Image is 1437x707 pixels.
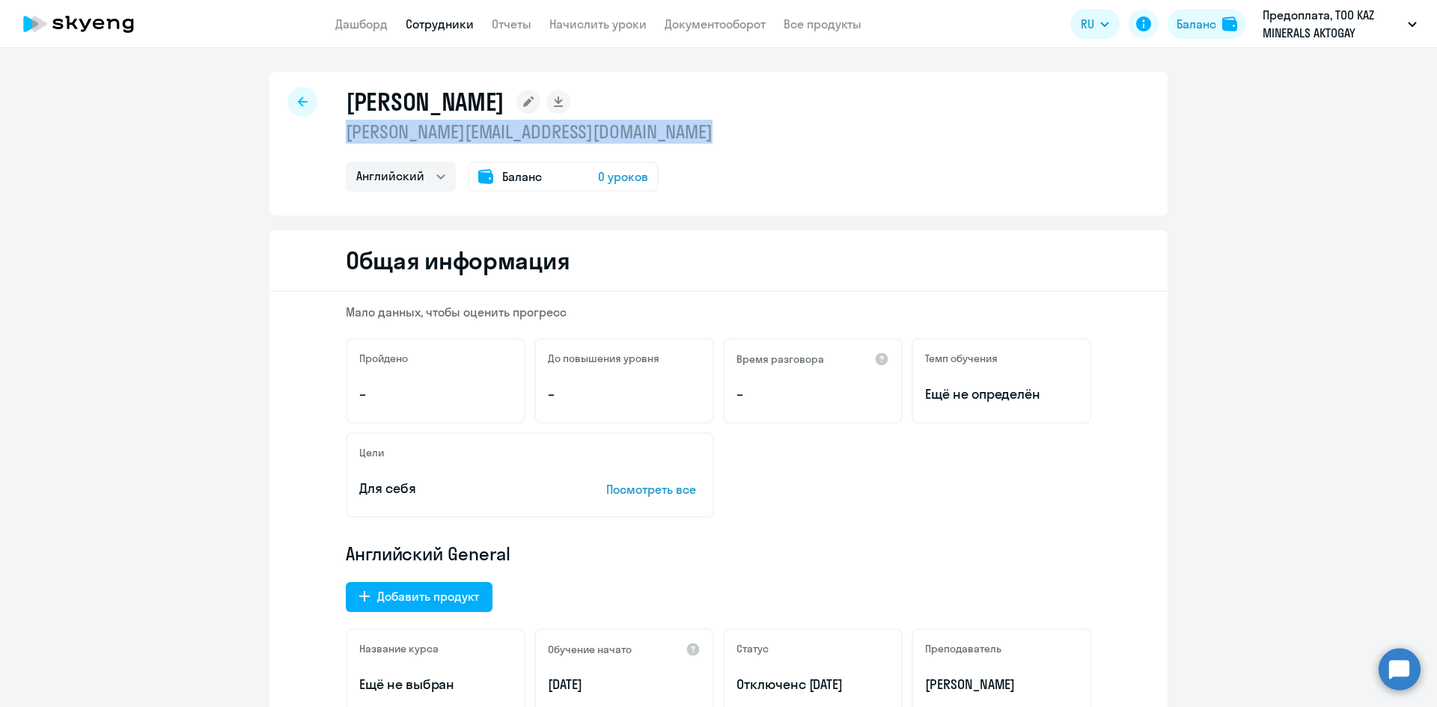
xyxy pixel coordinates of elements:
a: Сотрудники [406,16,474,31]
p: – [548,385,701,404]
span: Ещё не определён [925,385,1078,404]
h5: Название курса [359,642,439,655]
div: Добавить продукт [377,587,479,605]
p: Отключен [736,675,889,694]
h5: Статус [736,642,769,655]
span: RU [1081,15,1094,33]
p: Предоплата, ТОО KAZ MINERALS AKTOGAY [1263,6,1402,42]
span: с [DATE] [799,676,843,693]
p: Для себя [359,479,560,498]
p: [PERSON_NAME][EMAIL_ADDRESS][DOMAIN_NAME] [346,120,713,144]
span: 0 уроков [598,168,648,186]
a: Начислить уроки [549,16,647,31]
h2: Общая информация [346,245,570,275]
button: Балансbalance [1168,9,1246,39]
span: Английский General [346,542,510,566]
p: Мало данных, чтобы оценить прогресс [346,304,1091,320]
h5: Темп обучения [925,352,998,365]
h5: До повышения уровня [548,352,659,365]
p: – [359,385,512,404]
h5: Цели [359,446,384,459]
p: – [736,385,889,404]
span: Баланс [502,168,542,186]
img: balance [1222,16,1237,31]
a: Все продукты [784,16,861,31]
h5: Преподаватель [925,642,1001,655]
h5: Время разговора [736,352,824,366]
a: Отчеты [492,16,531,31]
p: [DATE] [548,675,701,694]
a: Дашборд [335,16,388,31]
div: Баланс [1177,15,1216,33]
p: Ещё не выбран [359,675,512,694]
button: Добавить продукт [346,582,492,612]
button: Предоплата, ТОО KAZ MINERALS AKTOGAY [1255,6,1424,42]
p: Посмотреть все [606,480,701,498]
button: RU [1070,9,1120,39]
h5: Обучение начато [548,643,632,656]
p: [PERSON_NAME] [925,675,1078,694]
h1: [PERSON_NAME] [346,87,504,117]
a: Документооборот [665,16,766,31]
h5: Пройдено [359,352,408,365]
